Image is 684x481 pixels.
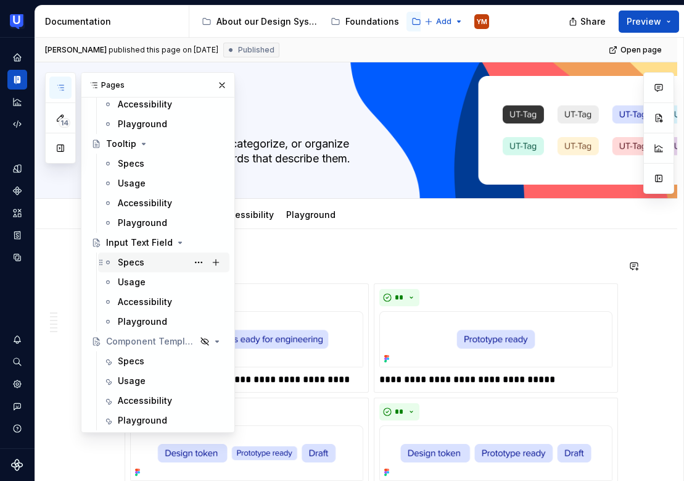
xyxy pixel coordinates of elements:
[98,94,229,114] a: Accessibility
[7,374,27,394] a: Settings
[86,233,229,253] a: Input Text Field
[118,276,146,288] div: Usage
[7,114,27,134] a: Code automation
[98,272,229,292] a: Usage
[118,157,144,170] div: Specs
[7,248,27,267] a: Data sources
[118,395,172,407] div: Accessibility
[118,316,167,328] div: Playground
[98,411,229,430] a: Playground
[562,10,614,33] button: Share
[98,292,229,312] a: Accessibility
[436,17,451,27] span: Add
[130,311,363,367] img: 5c70b22d-8195-4056-9b46-d429455dbdeb.png
[477,17,487,27] div: YM
[7,352,27,372] button: Search ⌘K
[7,396,27,416] button: Contact support
[605,41,667,59] a: Open page
[118,355,144,367] div: Specs
[620,45,662,55] span: Open page
[7,70,27,90] a: Documentation
[98,154,229,174] a: Specs
[86,134,229,154] a: Tooltip
[118,98,172,111] div: Accessibility
[10,14,25,29] img: 41adf70f-fc1c-4662-8e2d-d2ab9c673b1b.png
[326,12,404,31] a: Foundations
[98,213,229,233] a: Playground
[421,13,467,30] button: Add
[215,201,279,227] div: Accessibility
[98,253,229,272] a: Specs
[59,118,70,128] span: 14
[118,177,146,190] div: Usage
[7,48,27,67] a: Home
[7,159,27,178] a: Design tokens
[98,312,229,332] a: Playground
[238,45,274,55] span: Published
[86,332,229,351] a: Component Template
[98,114,229,134] a: Playground
[7,225,27,245] a: Storybook stories
[118,296,172,308] div: Accessibility
[627,15,661,28] span: Preview
[11,459,23,471] svg: Supernova Logo
[7,330,27,349] button: Notifications
[136,102,602,132] textarea: Tag
[7,203,27,223] a: Assets
[98,193,229,213] a: Accessibility
[345,15,399,28] div: Foundations
[109,45,218,55] div: published this page on [DATE]
[118,217,167,229] div: Playground
[619,10,679,33] button: Preview
[286,209,336,220] a: Playground
[216,15,318,28] div: About our Design System
[45,15,184,28] div: Documentation
[118,118,167,130] div: Playground
[580,15,606,28] span: Share
[118,256,144,269] div: Specs
[197,12,323,31] a: About our Design System
[118,197,172,209] div: Accessibility
[7,92,27,112] a: Analytics
[98,351,229,371] a: Specs
[406,12,486,31] a: Components
[118,375,146,387] div: Usage
[118,414,167,427] div: Playground
[281,201,340,227] div: Playground
[106,138,136,150] div: Tooltip
[379,311,612,367] img: fb5e0788-410c-4587-85e2-3313249b15da.png
[45,45,107,55] span: [PERSON_NAME]
[98,391,229,411] a: Accessibility
[98,371,229,391] a: Usage
[136,134,602,169] textarea: Use tags to label, categorize, or organize items using keywords that describe them.
[197,9,418,34] div: Page tree
[81,73,234,98] div: Pages
[220,209,274,220] a: Accessibility
[106,335,196,348] div: Component Template
[106,236,173,249] div: Input Text Field
[98,174,229,193] a: Usage
[7,181,27,201] a: Components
